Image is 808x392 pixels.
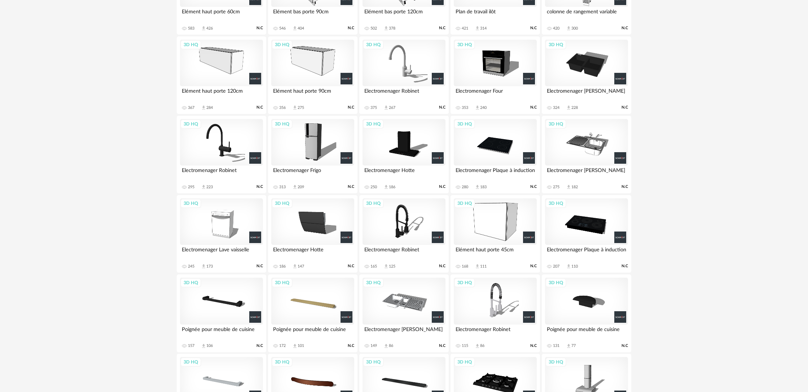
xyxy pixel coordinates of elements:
div: Elément haut porte 45cm [454,245,537,259]
span: N.C [530,343,537,348]
div: 111 [480,264,487,269]
div: 3D HQ [454,357,475,367]
span: Download icon [383,26,389,31]
span: Download icon [201,264,206,269]
div: 209 [298,185,304,190]
div: Electromenager Robinet [180,166,263,180]
div: Electromenager Frigo [271,166,354,180]
div: 3D HQ [545,357,566,367]
div: 284 [206,105,213,110]
span: Download icon [475,105,480,110]
div: Electromenager Robinet [454,325,537,339]
div: 3D HQ [272,119,293,129]
div: 240 [480,105,487,110]
span: N.C [622,343,628,348]
a: 3D HQ Electromenager [PERSON_NAME] 149 Download icon 86 N.C [359,274,449,352]
span: N.C [348,264,354,269]
span: Download icon [383,105,389,110]
div: 275 [298,105,304,110]
span: N.C [439,105,445,110]
div: Elément bas porte 90cm [271,7,354,21]
div: 77 [571,343,576,348]
span: N.C [622,184,628,189]
a: 3D HQ Elément haut porte 90cm 356 Download icon 275 N.C [268,36,357,114]
span: N.C [439,343,445,348]
span: Download icon [475,264,480,269]
div: Electromenager Plaque à induction [545,245,628,259]
a: 3D HQ Electromenager Robinet 115 Download icon 86 N.C [451,274,540,352]
a: 3D HQ Elément haut porte 45cm 168 Download icon 111 N.C [451,195,540,273]
a: 3D HQ Electromenager Hotte 186 Download icon 147 N.C [268,195,357,273]
div: 3D HQ [272,278,293,287]
div: 3D HQ [363,278,384,287]
div: 3D HQ [180,199,201,208]
div: 183 [480,185,487,190]
div: Poignée pour meuble de cuisine [271,325,354,339]
div: 110 [571,264,578,269]
a: 3D HQ Poignée pour meuble de cuisine 131 Download icon 77 N.C [542,274,631,352]
div: colonne de rangement variable [545,7,628,21]
div: Elément bas porte 120cm [363,7,445,21]
div: 86 [480,343,484,348]
span: N.C [622,26,628,31]
a: 3D HQ Electromenager Robinet 375 Download icon 267 N.C [359,36,449,114]
a: 3D HQ Electromenager Plaque à induction 207 Download icon 110 N.C [542,195,631,273]
span: Download icon [475,343,480,349]
div: 207 [553,264,559,269]
span: Download icon [292,184,298,190]
span: N.C [622,264,628,269]
span: N.C [256,343,263,348]
a: 3D HQ Electromenager [PERSON_NAME] 275 Download icon 182 N.C [542,116,631,194]
div: 3D HQ [180,40,201,49]
div: Electromenager Robinet [363,86,445,101]
span: N.C [622,105,628,110]
span: Download icon [201,343,206,349]
span: N.C [348,105,354,110]
div: 172 [279,343,286,348]
a: 3D HQ Electromenager Robinet 295 Download icon 223 N.C [177,116,266,194]
span: Download icon [566,26,571,31]
span: N.C [530,264,537,269]
div: 353 [462,105,468,110]
div: Poignée pour meuble de cuisine [180,325,263,339]
div: 182 [571,185,578,190]
a: 3D HQ Electromenager Frigo 313 Download icon 209 N.C [268,116,357,194]
span: Download icon [566,184,571,190]
div: 115 [462,343,468,348]
div: Elément haut porte 120cm [180,86,263,101]
div: 131 [553,343,559,348]
div: 3D HQ [180,278,201,287]
div: 165 [370,264,377,269]
span: N.C [256,264,263,269]
span: Download icon [201,184,206,190]
span: N.C [439,26,445,31]
div: 3D HQ [180,119,201,129]
span: N.C [256,184,263,189]
div: Electromenager [PERSON_NAME] [545,86,628,101]
span: Download icon [292,105,298,110]
a: 3D HQ Electromenager Hotte 250 Download icon 186 N.C [359,116,449,194]
span: N.C [530,26,537,31]
span: Download icon [566,105,571,110]
div: Electromenager [PERSON_NAME] [363,325,445,339]
div: 404 [298,26,304,31]
div: Elément haut porte 60cm [180,7,263,21]
div: 378 [389,26,395,31]
div: Electromenager [PERSON_NAME] [545,166,628,180]
a: 3D HQ Electromenager Lave vaisselle 245 Download icon 173 N.C [177,195,266,273]
div: 186 [279,264,286,269]
div: 420 [553,26,559,31]
div: 228 [571,105,578,110]
span: N.C [256,26,263,31]
div: 186 [389,185,395,190]
span: Download icon [383,343,389,349]
span: Download icon [201,26,206,31]
span: N.C [256,105,263,110]
span: N.C [348,26,354,31]
span: N.C [348,184,354,189]
div: 147 [298,264,304,269]
div: 367 [188,105,194,110]
div: 426 [206,26,213,31]
div: Electromenager Plaque à induction [454,166,537,180]
a: 3D HQ Electromenager Plaque à induction 280 Download icon 183 N.C [451,116,540,194]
